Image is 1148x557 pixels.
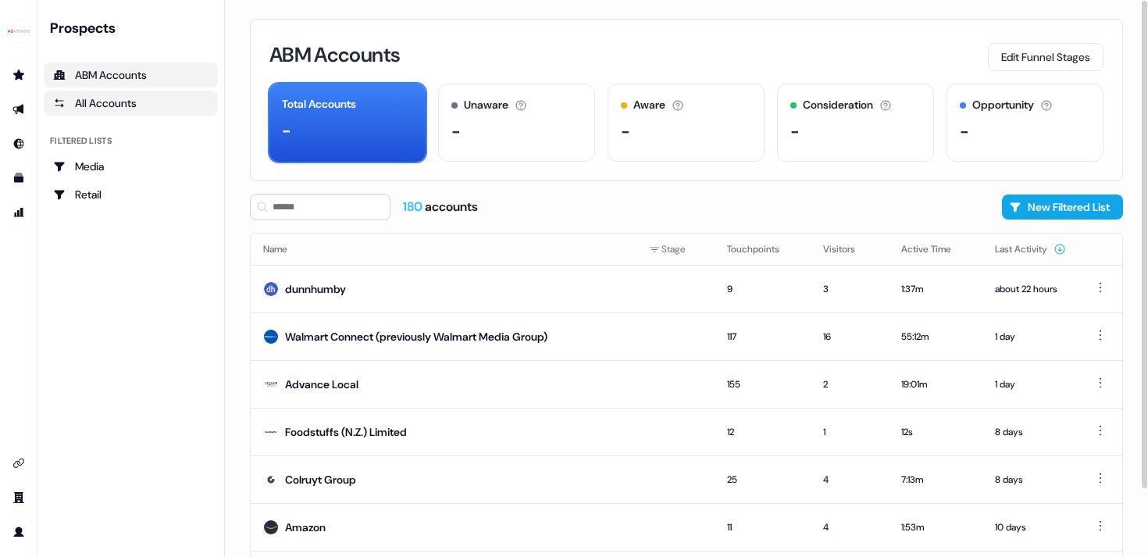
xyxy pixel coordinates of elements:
a: Go to Retail [44,182,218,207]
a: Go to prospects [6,62,31,87]
div: Advance Local [285,377,358,392]
button: Active Time [901,235,970,263]
div: Unaware [464,97,508,113]
div: about 22 hours [995,281,1066,297]
a: Go to profile [6,520,31,545]
a: Go to integrations [6,451,31,476]
div: 12s [901,424,970,440]
div: accounts [403,198,478,216]
a: Go to attribution [6,200,31,225]
div: Media [53,159,209,174]
div: 2 [823,377,876,392]
div: Total Accounts [282,96,356,112]
div: 9 [727,281,798,297]
div: - [282,119,291,142]
div: - [960,120,969,143]
h3: ABM Accounts [269,45,400,65]
div: - [621,120,630,143]
div: 10 days [995,520,1066,535]
div: Colruyt Group [285,472,356,487]
div: 8 days [995,472,1066,487]
div: All Accounts [53,95,209,111]
div: 19:01m [901,377,970,392]
button: Edit Funnel Stages [988,43,1103,71]
div: 12 [727,424,798,440]
div: Stage [649,241,702,257]
div: 1 day [995,329,1066,345]
span: 180 [403,198,425,215]
div: 25 [727,472,798,487]
a: ABM Accounts [44,62,218,87]
div: 7:13m [901,472,970,487]
button: Last Activity [995,235,1066,263]
a: Go to Media [44,154,218,179]
div: Aware [633,97,665,113]
div: 117 [727,329,798,345]
button: Visitors [823,235,874,263]
div: 1 [823,424,876,440]
div: 1:37m [901,281,970,297]
div: Retail [53,187,209,202]
div: Foodstuffs (N.Z.) Limited [285,424,407,440]
div: 4 [823,520,876,535]
div: dunnhumby [285,281,346,297]
button: Touchpoints [727,235,798,263]
div: Opportunity [972,97,1034,113]
div: 155 [727,377,798,392]
div: 16 [823,329,876,345]
div: ABM Accounts [53,67,209,83]
div: - [451,120,461,143]
a: Go to templates [6,166,31,191]
div: 55:12m [901,329,970,345]
div: 3 [823,281,876,297]
div: 1 day [995,377,1066,392]
th: Name [251,234,636,265]
div: Walmart Connect (previously Walmart Media Group) [285,329,547,345]
div: Amazon [285,520,326,535]
div: 11 [727,520,798,535]
div: - [790,120,800,143]
button: New Filtered List [1002,195,1123,220]
a: Go to team [6,485,31,510]
div: 4 [823,472,876,487]
div: 1:53m [901,520,970,535]
a: Go to Inbound [6,131,31,156]
a: All accounts [44,91,218,116]
div: 8 days [995,424,1066,440]
div: Consideration [803,97,873,113]
div: Prospects [50,19,218,37]
a: Go to outbound experience [6,97,31,122]
div: Filtered lists [50,134,112,148]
